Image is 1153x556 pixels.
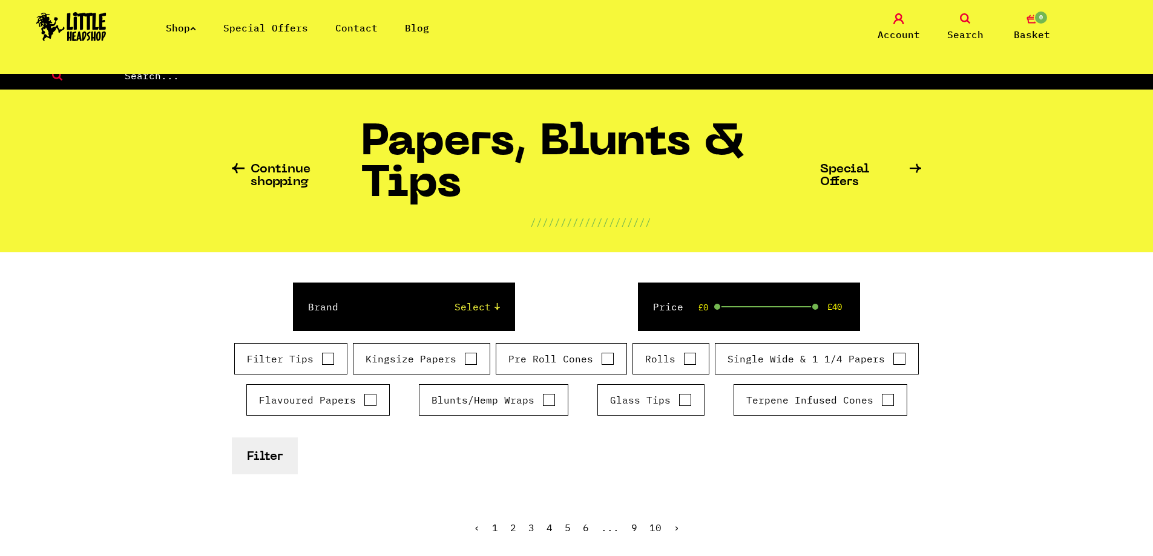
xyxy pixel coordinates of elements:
a: Special Offers [820,163,922,189]
label: Kingsize Papers [366,352,478,366]
li: « Previous [474,523,480,532]
label: Pre Roll Cones [508,352,614,366]
label: Terpene Infused Cones [746,393,895,407]
a: 5 [565,522,571,534]
label: Single Wide & 1 1/4 Papers [728,352,906,366]
a: 6 [583,522,589,534]
button: Filter [232,437,298,474]
label: Price [653,299,683,314]
a: Blog [405,22,429,34]
a: Special Offers [223,22,308,34]
label: Filter Tips [247,352,335,366]
a: 4 [547,522,553,534]
a: 9 [631,522,637,534]
h1: Papers, Blunts & Tips [361,123,820,215]
a: 0 Basket [1002,13,1062,42]
span: £40 [827,302,842,312]
img: Little Head Shop Logo [36,12,107,41]
label: Flavoured Papers [259,393,377,407]
span: ... [601,522,619,534]
span: £0 [698,303,708,312]
a: Continue shopping [232,163,361,189]
a: 3 [528,522,534,534]
p: //////////////////// [530,215,651,229]
label: Brand [308,299,338,314]
label: Rolls [645,352,697,366]
label: Blunts/Hemp Wraps [432,393,556,407]
span: Basket [1014,27,1050,42]
label: Glass Tips [610,393,692,407]
span: 0 [1034,10,1048,25]
a: 2 [510,522,516,534]
input: Search... [123,68,1153,83]
a: Shop [166,22,196,34]
a: Search [935,13,996,42]
span: Search [947,27,984,42]
a: Next » [674,522,680,534]
span: ‹ [474,522,480,534]
a: Contact [335,22,378,34]
a: 10 [649,522,662,534]
span: Account [878,27,920,42]
span: 1 [492,522,498,534]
